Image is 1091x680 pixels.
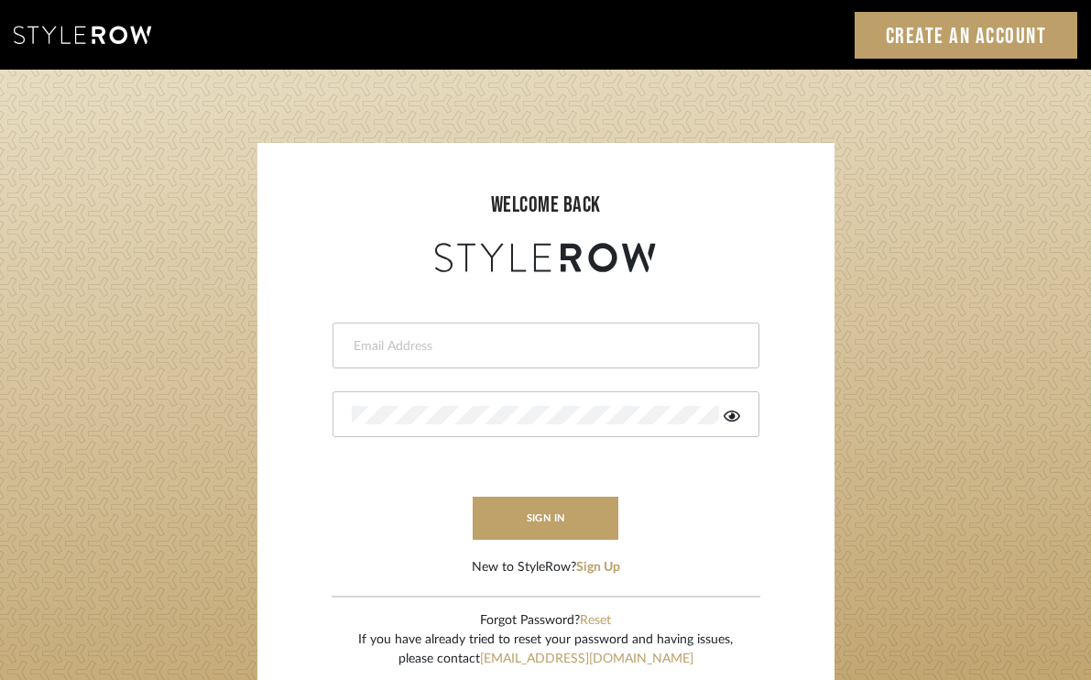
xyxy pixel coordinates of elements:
[855,12,1078,59] a: Create an Account
[276,189,816,222] div: welcome back
[358,611,733,631] div: Forgot Password?
[480,653,693,665] a: [EMAIL_ADDRESS][DOMAIN_NAME]
[473,497,619,540] button: sign in
[352,337,736,356] input: Email Address
[580,611,611,631] button: Reset
[576,558,620,577] button: Sign Up
[472,558,620,577] div: New to StyleRow?
[358,631,733,669] div: If you have already tried to reset your password and having issues, please contact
